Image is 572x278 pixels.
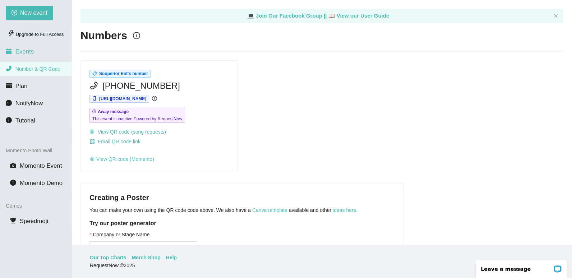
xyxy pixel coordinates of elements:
[92,96,97,101] span: copy
[8,30,14,37] span: thunderbolt
[11,10,17,17] span: plus-circle
[20,218,48,224] span: Speedmoji
[98,109,129,114] b: Away message
[92,71,97,76] span: tag
[99,96,146,101] span: [URL][DOMAIN_NAME]
[89,156,154,162] a: qrcodeView QR code (Momento)
[92,115,182,122] span: This event is inactive Powered by RequestNow
[328,13,335,19] span: laptop
[15,83,28,89] span: Plan
[89,129,166,135] a: qrcode View QR code (song requests)
[89,157,94,162] span: qrcode
[15,66,60,72] span: Number & QR Code
[92,109,97,113] span: field-time
[248,13,328,19] a: laptop Join Our Facebook Group ||
[132,254,161,261] a: Merch Shop
[133,32,140,39] span: info-circle
[10,218,16,224] span: trophy
[10,180,16,186] span: info-circle
[166,254,177,261] a: Help
[20,180,63,186] span: Momento Demo
[89,219,395,228] h5: Try our poster generator
[89,193,395,203] h4: Creating a Poster
[89,129,94,134] span: qrcode
[89,206,395,214] p: You can make your own using the QR code code above. We also have a available and other
[99,71,148,76] span: Sooperior Ent's number
[10,162,16,168] span: camera
[98,138,140,145] span: Email QR code link
[102,79,180,93] span: [PHONE_NUMBER]
[89,136,141,147] button: qrcodeEmail QR code link
[6,48,12,54] span: calendar
[248,13,254,19] span: laptop
[90,139,95,145] span: qrcode
[6,65,12,71] span: phone
[20,162,62,169] span: Momento Event
[90,254,126,261] a: Our Top Charts
[89,231,149,238] label: Company or Stage Name
[89,81,98,90] span: phone
[6,83,12,89] span: credit-card
[554,14,558,18] button: close
[6,117,12,123] span: info-circle
[15,100,43,107] span: NotifyNow
[152,96,157,101] span: info-circle
[6,27,66,42] div: Upgrade to Full Access
[15,48,34,55] span: Events
[80,28,127,43] h2: Numbers
[89,241,197,253] input: Company or Stage Name
[90,261,552,269] div: RequestNow © 2025
[6,100,12,106] span: message
[328,13,389,19] a: laptop View our User Guide
[252,207,287,213] a: Canva template
[471,255,572,278] iframe: LiveChat chat widget
[333,207,357,213] a: ideas here.
[20,8,47,17] span: New event
[6,6,53,20] button: plus-circleNew event
[15,117,35,124] span: Tutorial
